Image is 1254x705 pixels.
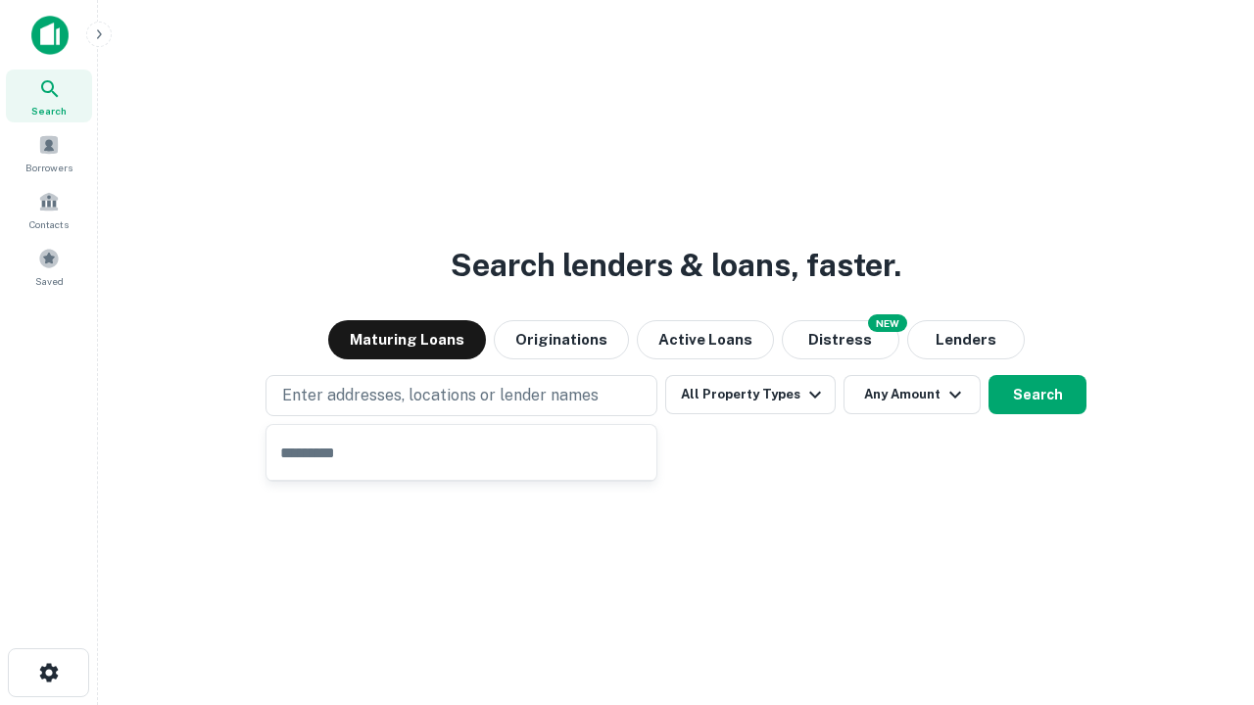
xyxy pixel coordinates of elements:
a: Search [6,70,92,122]
iframe: Chat Widget [1156,548,1254,642]
div: NEW [868,314,907,332]
p: Enter addresses, locations or lender names [282,384,599,407]
button: Maturing Loans [328,320,486,359]
span: Search [31,103,67,118]
span: Contacts [29,216,69,232]
a: Saved [6,240,92,293]
button: Enter addresses, locations or lender names [265,375,657,416]
button: Search distressed loans with lien and other non-mortgage details. [782,320,899,359]
span: Borrowers [25,160,72,175]
button: All Property Types [665,375,836,414]
img: capitalize-icon.png [31,16,69,55]
a: Contacts [6,183,92,236]
button: Search [989,375,1086,414]
span: Saved [35,273,64,289]
button: Any Amount [844,375,981,414]
h3: Search lenders & loans, faster. [451,242,901,289]
button: Originations [494,320,629,359]
button: Lenders [907,320,1025,359]
button: Active Loans [637,320,774,359]
a: Borrowers [6,126,92,179]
